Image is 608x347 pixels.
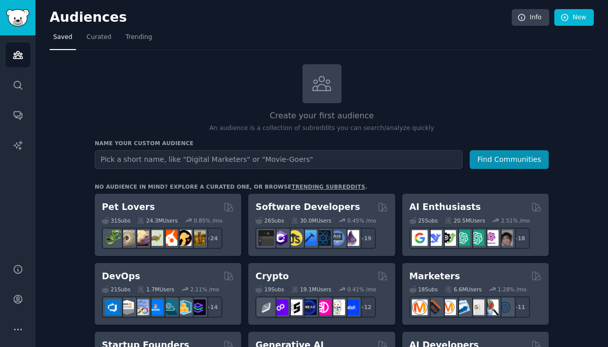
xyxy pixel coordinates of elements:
div: 0.41 % /mo [348,286,376,293]
img: chatgpt_prompts_ [469,230,484,246]
a: New [554,9,594,26]
img: reactnative [315,230,331,246]
div: + 14 [201,296,222,318]
img: Docker_DevOps [133,299,149,315]
img: AskComputerScience [329,230,345,246]
div: 20.5M Users [445,217,485,224]
h2: DevOps [102,270,140,283]
img: ballpython [119,230,135,246]
div: 26 Sub s [255,217,284,224]
img: herpetology [105,230,121,246]
p: An audience is a collection of subreddits you can search/analyze quickly [95,124,549,133]
img: CryptoNews [329,299,345,315]
img: defi_ [344,299,359,315]
div: 30.0M Users [291,217,331,224]
div: + 18 [509,228,530,249]
input: Pick a short name, like "Digital Marketers" or "Movie-Goers" [95,150,463,169]
div: + 11 [509,296,530,318]
img: ArtificalIntelligence [497,230,513,246]
img: web3 [301,299,317,315]
img: software [258,230,274,246]
div: + 24 [201,228,222,249]
div: 24.3M Users [137,217,177,224]
a: Trending [122,29,156,50]
div: 2.11 % /mo [191,286,219,293]
img: Emailmarketing [454,299,470,315]
h2: AI Enthusiasts [409,201,481,213]
h2: Software Developers [255,201,360,213]
img: bigseo [426,299,442,315]
img: defiblockchain [315,299,331,315]
span: Trending [126,33,152,42]
img: GummySearch logo [6,9,29,27]
img: AWS_Certified_Experts [119,299,135,315]
h2: Audiences [50,10,512,26]
img: OpenAIDev [483,230,499,246]
div: 0.85 % /mo [194,217,222,224]
span: Saved [53,33,72,42]
a: Saved [50,29,76,50]
img: PetAdvice [176,230,192,246]
div: 18 Sub s [409,286,438,293]
img: ethstaker [287,299,302,315]
a: trending subreddits [291,184,365,190]
button: Find Communities [470,150,549,169]
img: DevOpsLinks [147,299,163,315]
div: 31 Sub s [102,217,130,224]
h2: Marketers [409,270,460,283]
img: turtle [147,230,163,246]
img: iOSProgramming [301,230,317,246]
h3: Name your custom audience [95,140,549,147]
img: platformengineering [162,299,177,315]
div: 6.6M Users [445,286,482,293]
div: 1.7M Users [137,286,174,293]
div: 0.45 % /mo [348,217,376,224]
img: AItoolsCatalog [440,230,456,246]
div: + 12 [355,296,376,318]
img: dogbreed [190,230,206,246]
img: content_marketing [412,299,428,315]
img: DeepSeek [426,230,442,246]
h2: Crypto [255,270,289,283]
img: 0xPolygon [273,299,288,315]
div: 25 Sub s [409,217,438,224]
div: No audience in mind? Explore a curated one, or browse . [95,183,367,190]
img: leopardgeckos [133,230,149,246]
img: azuredevops [105,299,121,315]
img: PlatformEngineers [190,299,206,315]
img: aws_cdk [176,299,192,315]
span: Curated [87,33,111,42]
img: elixir [344,230,359,246]
img: AskMarketing [440,299,456,315]
div: 19.1M Users [291,286,331,293]
img: GoogleGeminiAI [412,230,428,246]
div: + 19 [355,228,376,249]
img: MarketingResearch [483,299,499,315]
div: 1.28 % /mo [498,286,526,293]
img: learnjavascript [287,230,302,246]
img: chatgpt_promptDesign [454,230,470,246]
img: cockatiel [162,230,177,246]
img: ethfinance [258,299,274,315]
img: googleads [469,299,484,315]
a: Curated [83,29,115,50]
h2: Pet Lovers [102,201,155,213]
div: 19 Sub s [255,286,284,293]
div: 2.51 % /mo [501,217,530,224]
a: Info [512,9,549,26]
img: csharp [273,230,288,246]
img: OnlineMarketing [497,299,513,315]
h2: Create your first audience [95,110,549,122]
div: 21 Sub s [102,286,130,293]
